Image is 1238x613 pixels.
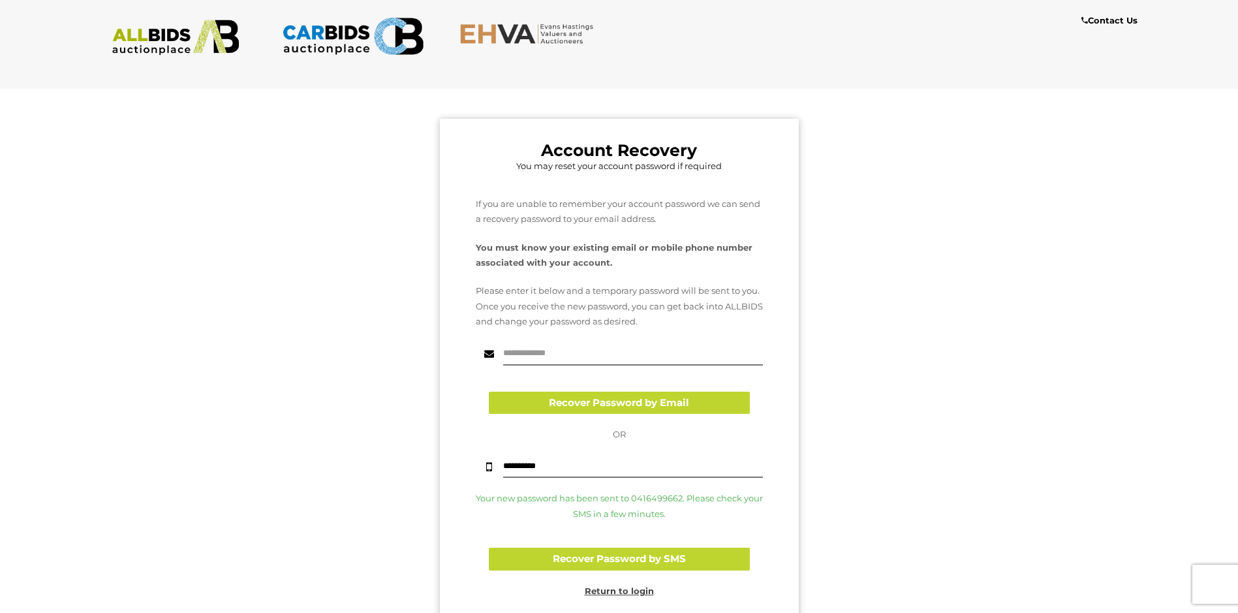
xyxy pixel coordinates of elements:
[476,283,763,329] p: Please enter it below and a temporary password will be sent to you. Once you receive the new pass...
[476,427,763,442] p: OR
[105,20,247,55] img: ALLBIDS.com.au
[541,140,697,160] b: Account Recovery
[585,586,654,596] a: Return to login
[459,23,601,44] img: EHVA.com.au
[476,242,752,268] strong: You must know your existing email or mobile phone number associated with your account.
[1081,13,1141,28] a: Contact Us
[489,392,750,415] button: Recover Password by Email
[282,13,424,59] img: CARBIDS.com.au
[1081,15,1137,25] b: Contact Us
[489,548,750,571] button: Recover Password by SMS
[476,196,763,227] p: If you are unable to remember your account password we can send a recovery password to your email...
[476,491,763,522] p: Your new password has been sent to 0416499662. Please check your SMS in a few minutes.
[476,161,763,170] h5: You may reset your account password if required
